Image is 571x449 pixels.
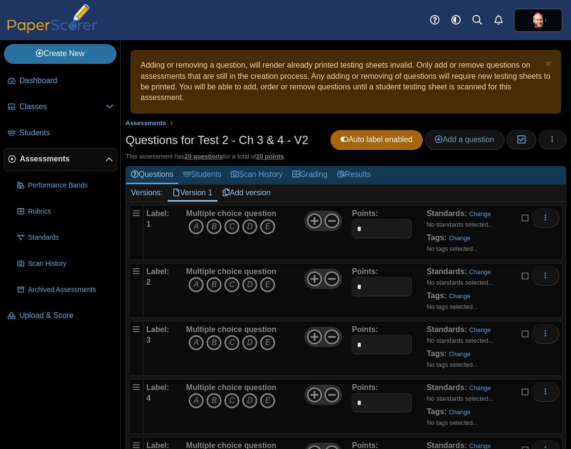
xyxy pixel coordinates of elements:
[126,132,308,148] h1: Questions for Test 2 - Ch 3 & 4 - V2
[427,337,493,344] small: No standards selected...
[531,382,559,402] button: More options
[427,233,446,242] b: Tags:
[4,70,117,93] a: Dashboard
[14,278,117,302] a: Archived Assessments
[186,209,276,217] b: Multiple choice question
[186,325,276,333] b: Multiple choice question
[469,210,491,217] a: Change
[206,219,222,234] i: B
[129,263,143,318] div: Drag handle
[352,383,378,391] b: Points:
[224,219,240,234] i: C
[242,219,257,234] i: D
[136,55,556,108] div: Adding or removing a question, will render already printed testing sheets invalid. Only add or re...
[224,277,240,292] i: C
[126,152,566,161] div: This assessment has for a total of .
[427,209,467,217] b: Standards:
[469,268,491,275] a: Change
[514,9,562,32] a: ps.tT8F02tAweZgaXZc
[4,122,117,145] a: Students
[427,325,467,333] b: Standards:
[28,259,114,269] span: Scan History
[146,220,151,228] b: 1
[146,325,169,333] b: Label:
[242,335,257,350] i: D
[188,393,204,408] i: A
[126,119,166,127] span: Assessments
[19,101,106,112] span: Classes
[260,335,275,350] i: E
[427,279,493,286] small: No standards selected...
[4,4,100,33] img: PaperScorer
[186,383,276,391] b: Multiple choice question
[146,267,169,275] b: Label:
[531,266,559,286] button: More options
[126,185,168,201] div: Versions:
[19,75,114,86] span: Dashboard
[427,419,478,426] small: No tags selected...
[543,60,551,70] a: Dismiss notice
[28,285,114,295] span: Archived Assessments
[530,13,546,28] img: ps.tT8F02tAweZgaXZc
[449,408,471,416] a: Change
[178,166,226,184] a: Students
[19,128,114,138] span: Students
[19,310,114,321] span: Upload & Score
[20,154,105,164] span: Assessments
[217,185,276,201] a: Add version
[427,245,478,252] small: No tags selected...
[146,394,151,402] b: 4
[4,27,100,35] a: PaperScorer
[427,407,446,416] b: Tags:
[425,130,504,149] a: Add a question
[123,117,169,129] a: Assessments
[427,303,478,310] small: No tags selected...
[28,181,114,190] span: Performance Bands
[206,277,222,292] i: B
[352,325,378,333] b: Points:
[186,267,276,275] b: Multiple choice question
[4,44,116,63] a: Create New
[168,185,217,201] a: Version 1
[449,350,471,358] a: Change
[260,277,275,292] i: E
[4,148,117,171] a: Assessments
[28,233,114,243] span: Standards
[185,153,223,160] u: 20 questions
[449,292,471,300] a: Change
[469,326,491,333] a: Change
[224,335,240,350] i: C
[146,383,169,391] b: Label:
[226,166,287,184] a: Scan History
[224,393,240,408] i: C
[14,226,117,249] a: Standards
[206,335,222,350] i: B
[28,207,114,217] span: Rubrics
[332,166,375,184] a: Results
[449,234,471,242] a: Change
[427,221,493,228] small: No standards selected...
[146,336,151,344] b: 3
[14,174,117,197] a: Performance Bands
[129,379,143,434] div: Drag handle
[352,267,378,275] b: Points:
[330,130,423,149] a: Auto label enabled
[4,96,117,119] a: Classes
[129,205,143,260] div: Drag handle
[287,166,332,184] a: Grading
[427,349,446,358] b: Tags:
[129,321,143,376] div: Drag handle
[260,219,275,234] i: E
[14,200,117,223] a: Rubrics
[427,267,467,275] b: Standards:
[427,395,493,402] small: No standards selected...
[427,291,446,300] b: Tags:
[146,278,151,286] b: 2
[427,383,467,391] b: Standards:
[352,209,378,217] b: Points:
[242,277,257,292] i: D
[256,153,284,160] u: 20 points
[242,393,257,408] i: D
[126,166,178,184] a: Questions
[427,361,478,368] small: No tags selected...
